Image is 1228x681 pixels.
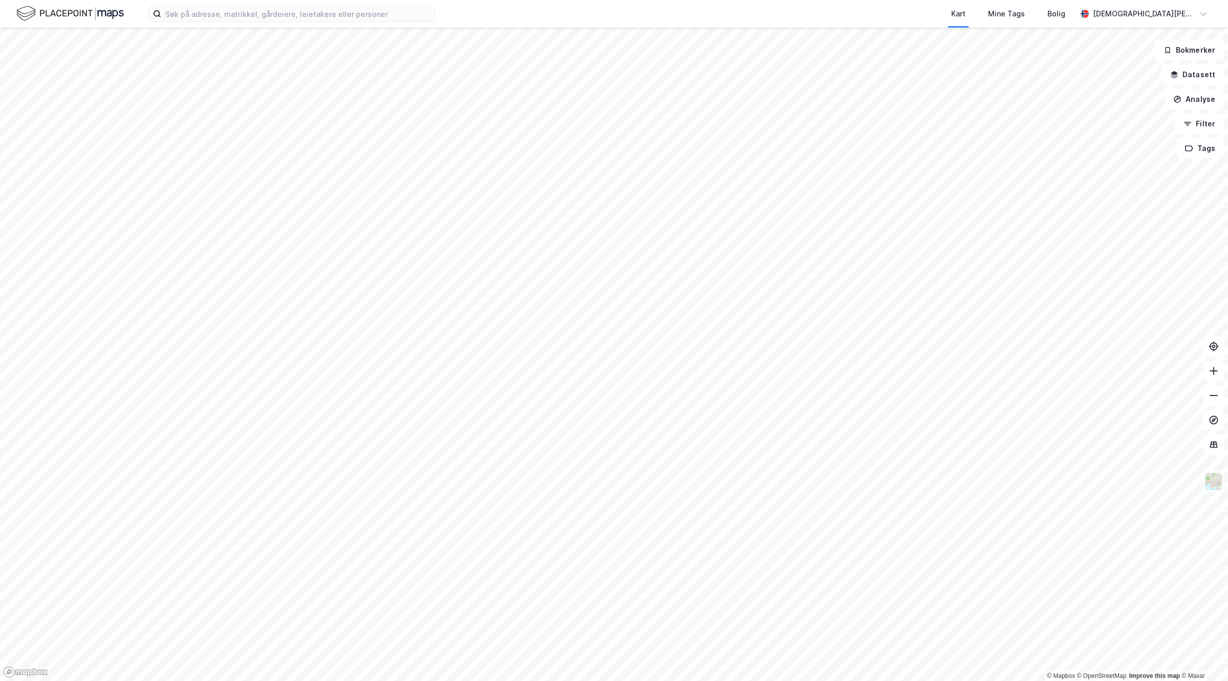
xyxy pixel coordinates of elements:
div: Bolig [1047,8,1065,20]
img: logo.f888ab2527a4732fd821a326f86c7f29.svg [16,5,124,23]
div: [DEMOGRAPHIC_DATA][PERSON_NAME] [1093,8,1195,20]
iframe: Chat Widget [1177,632,1228,681]
input: Søk på adresse, matrikkel, gårdeiere, leietakere eller personer [161,6,434,21]
div: Kart [951,8,966,20]
div: Mine Tags [988,8,1025,20]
